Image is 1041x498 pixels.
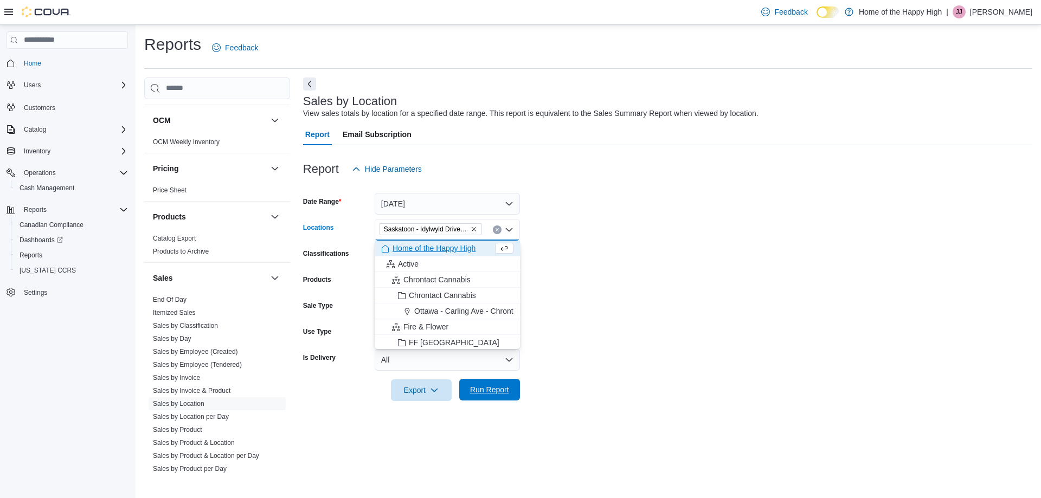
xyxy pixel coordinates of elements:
[11,180,132,196] button: Cash Management
[153,308,196,317] span: Itemized Sales
[24,125,46,134] span: Catalog
[153,211,186,222] h3: Products
[153,451,259,460] span: Sales by Product & Location per Day
[384,224,468,235] span: Saskatoon - Idylwyld Drive - Fire & Flower
[268,271,281,284] button: Sales
[153,373,200,382] span: Sales by Invoice
[153,234,196,243] span: Catalog Export
[153,115,171,126] h3: OCM
[20,251,42,260] span: Reports
[953,5,966,18] div: James Jamieson
[303,301,333,310] label: Sale Type
[153,374,200,381] a: Sales by Invoice
[20,145,128,158] span: Inventory
[153,186,187,194] a: Price Sheet
[153,163,178,174] h3: Pricing
[303,95,397,108] h3: Sales by Location
[24,59,41,68] span: Home
[343,124,412,145] span: Email Subscription
[153,412,229,421] span: Sales by Location per Day
[153,296,187,303] a: End Of Day
[20,123,50,136] button: Catalog
[15,218,128,231] span: Canadian Compliance
[20,166,60,179] button: Operations
[153,400,204,408] a: Sales by Location
[20,145,55,158] button: Inventory
[15,264,80,277] a: [US_STATE] CCRS
[398,258,419,269] span: Active
[2,122,132,137] button: Catalog
[268,114,281,127] button: OCM
[303,108,759,119] div: View sales totals by location for a specified date range. This report is equivalent to the Sales ...
[2,99,132,115] button: Customers
[15,218,88,231] a: Canadian Compliance
[20,100,128,114] span: Customers
[403,321,448,332] span: Fire & Flower
[15,234,128,247] span: Dashboards
[2,77,132,93] button: Users
[153,361,242,368] a: Sales by Employee (Tendered)
[153,273,173,283] h3: Sales
[20,286,128,299] span: Settings
[459,379,520,400] button: Run Report
[20,101,60,114] a: Customers
[379,223,482,235] span: Saskatoon - Idylwyld Drive - Fire & Flower
[2,284,132,300] button: Settings
[144,232,290,262] div: Products
[774,7,807,17] span: Feedback
[144,34,201,55] h1: Reports
[303,249,349,258] label: Classifications
[505,225,513,234] button: Close list of options
[2,55,132,71] button: Home
[375,272,520,288] button: Chrontact Cannabis
[20,57,46,70] a: Home
[20,236,63,244] span: Dashboards
[303,275,331,284] label: Products
[303,77,316,90] button: Next
[153,386,230,395] span: Sales by Invoice & Product
[20,203,51,216] button: Reports
[153,235,196,242] a: Catalog Export
[2,144,132,159] button: Inventory
[11,248,132,263] button: Reports
[2,165,132,180] button: Operations
[375,288,520,303] button: Chrontact Cannabis
[153,438,235,447] span: Sales by Product & Location
[153,425,202,434] span: Sales by Product
[153,322,218,329] a: Sales by Classification
[2,202,132,217] button: Reports
[153,138,220,146] a: OCM Weekly Inventory
[303,197,342,206] label: Date Range
[817,7,839,18] input: Dark Mode
[268,210,281,223] button: Products
[15,249,47,262] a: Reports
[305,124,330,145] span: Report
[375,319,520,335] button: Fire & Flower
[375,241,520,256] button: Home of the Happy High
[153,399,204,408] span: Sales by Location
[493,225,502,234] button: Clear input
[153,295,187,304] span: End Of Day
[144,184,290,201] div: Pricing
[153,321,218,330] span: Sales by Classification
[153,334,191,343] span: Sales by Day
[24,205,47,214] span: Reports
[153,163,266,174] button: Pricing
[153,211,266,222] button: Products
[303,353,336,362] label: Is Delivery
[20,123,128,136] span: Catalog
[303,163,339,176] h3: Report
[15,182,79,195] a: Cash Management
[11,263,132,278] button: [US_STATE] CCRS
[391,379,452,401] button: Export
[15,182,128,195] span: Cash Management
[144,293,290,480] div: Sales
[365,164,422,174] span: Hide Parameters
[24,169,56,177] span: Operations
[153,335,191,342] a: Sales by Day
[153,309,196,316] a: Itemized Sales
[397,379,445,401] span: Export
[268,162,281,175] button: Pricing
